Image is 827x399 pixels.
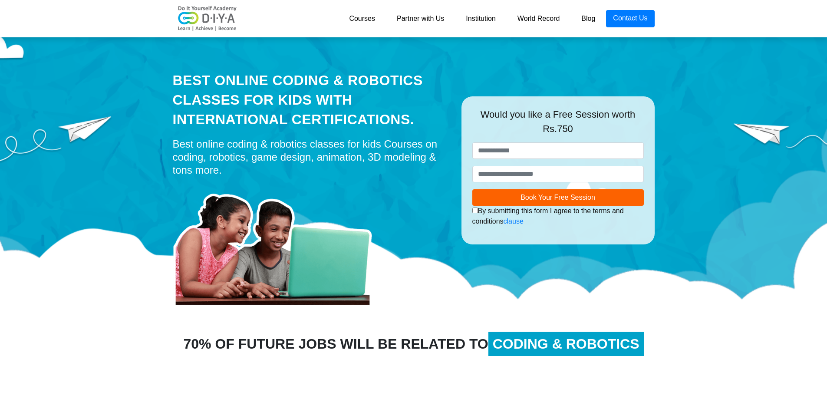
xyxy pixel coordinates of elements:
a: Institution [455,10,506,27]
div: Would you like a Free Session worth Rs.750 [472,107,644,142]
button: Book Your Free Session [472,189,644,206]
a: Contact Us [606,10,654,27]
span: Book Your Free Session [521,194,595,201]
a: clause [504,218,524,225]
a: Partner with Us [386,10,455,27]
a: Blog [570,10,606,27]
span: CODING & ROBOTICS [488,332,644,356]
a: Courses [338,10,386,27]
div: Best online coding & robotics classes for kids Courses on coding, robotics, game design, animatio... [173,138,448,177]
img: home-prod.png [173,181,381,307]
div: Best Online Coding & Robotics Classes for kids with International Certifications. [173,71,448,129]
div: By submitting this form I agree to the terms and conditions [472,206,644,227]
a: World Record [507,10,571,27]
img: logo-v2.png [173,6,242,32]
div: 70% OF FUTURE JOBS WILL BE RELATED TO [166,333,661,354]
